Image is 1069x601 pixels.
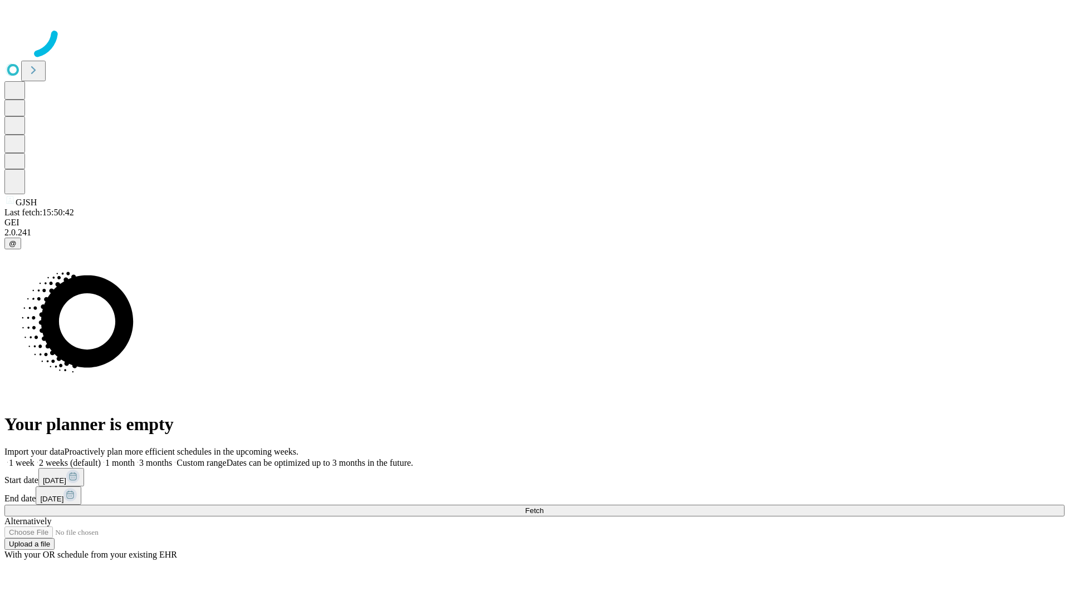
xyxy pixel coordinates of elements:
[40,495,63,503] span: [DATE]
[38,468,84,486] button: [DATE]
[525,506,543,515] span: Fetch
[9,239,17,248] span: @
[4,238,21,249] button: @
[4,208,74,217] span: Last fetch: 15:50:42
[4,505,1065,516] button: Fetch
[4,447,65,456] span: Import your data
[4,414,1065,435] h1: Your planner is empty
[4,228,1065,238] div: 2.0.241
[36,486,81,505] button: [DATE]
[4,218,1065,228] div: GEI
[43,476,66,485] span: [DATE]
[16,198,37,207] span: GJSH
[227,458,413,467] span: Dates can be optimized up to 3 months in the future.
[4,516,51,526] span: Alternatively
[105,458,135,467] span: 1 month
[4,550,177,559] span: With your OR schedule from your existing EHR
[9,458,35,467] span: 1 week
[139,458,172,467] span: 3 months
[4,468,1065,486] div: Start date
[65,447,298,456] span: Proactively plan more efficient schedules in the upcoming weeks.
[4,538,55,550] button: Upload a file
[176,458,226,467] span: Custom range
[4,486,1065,505] div: End date
[39,458,101,467] span: 2 weeks (default)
